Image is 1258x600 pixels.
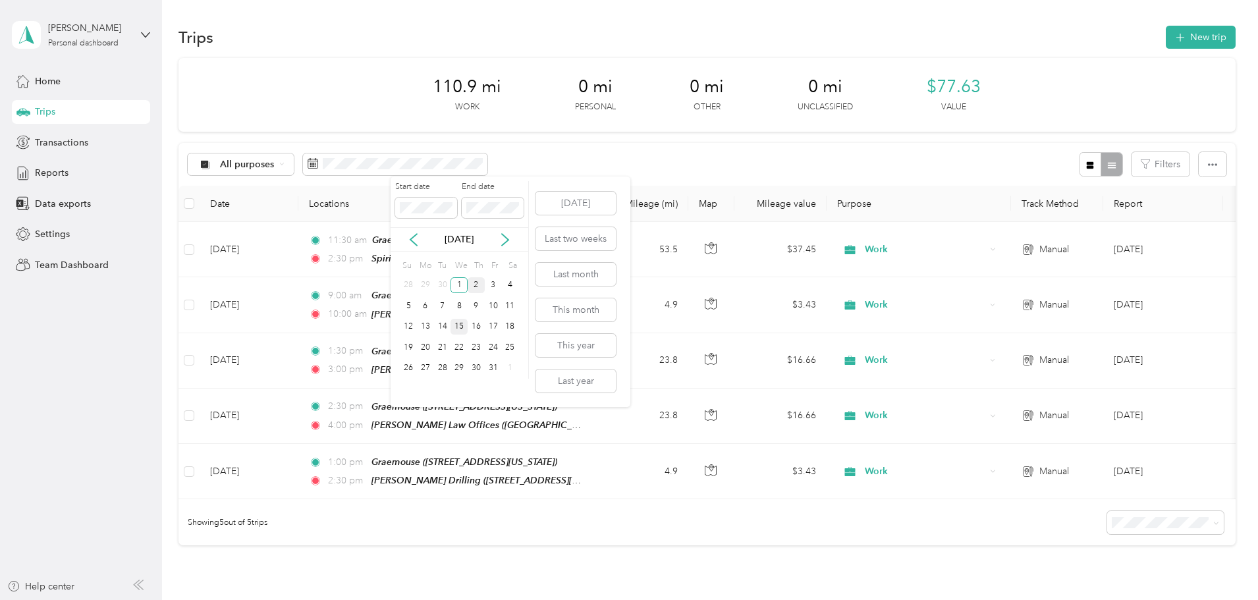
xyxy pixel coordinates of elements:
[328,474,366,488] span: 2:30 pm
[535,369,616,393] button: Last year
[200,389,298,444] td: [DATE]
[328,288,366,303] span: 9:00 am
[865,408,985,423] span: Work
[452,256,468,275] div: We
[451,339,468,356] div: 22
[734,186,827,222] th: Mileage value
[400,298,417,314] div: 5
[1011,186,1103,222] th: Track Method
[575,101,616,113] p: Personal
[535,263,616,286] button: Last month
[462,181,524,193] label: End date
[400,319,417,335] div: 12
[371,346,557,356] span: Graemouse ([STREET_ADDRESS][US_STATE])
[455,101,479,113] p: Work
[48,40,119,47] div: Personal dashboard
[451,277,468,294] div: 1
[865,464,985,479] span: Work
[35,166,68,180] span: Reports
[298,186,601,222] th: Locations
[220,160,275,169] span: All purposes
[35,227,70,241] span: Settings
[451,298,468,314] div: 8
[433,76,501,97] span: 110.9 mi
[468,277,485,294] div: 2
[35,74,61,88] span: Home
[1132,152,1190,177] button: Filters
[734,444,827,499] td: $3.43
[328,307,366,321] span: 10:00 am
[200,444,298,499] td: [DATE]
[734,389,827,444] td: $16.66
[489,256,502,275] div: Fr
[400,339,417,356] div: 19
[371,475,618,486] span: [PERSON_NAME] Drilling ([STREET_ADDRESS][US_STATE])
[734,333,827,389] td: $16.66
[502,319,519,335] div: 18
[535,334,616,357] button: This year
[535,192,616,215] button: [DATE]
[502,339,519,356] div: 25
[941,101,966,113] p: Value
[798,101,853,113] p: Unclassified
[1039,464,1069,479] span: Manual
[601,186,688,222] th: Mileage (mi)
[328,252,366,266] span: 2:30 pm
[434,360,451,377] div: 28
[400,360,417,377] div: 26
[451,360,468,377] div: 29
[371,364,736,375] span: [PERSON_NAME] Law Offices ([GEOGRAPHIC_DATA]) ([STREET_ADDRESS][US_STATE])
[7,580,74,593] button: Help center
[927,76,981,97] span: $77.63
[472,256,485,275] div: Th
[35,136,88,150] span: Transactions
[200,333,298,389] td: [DATE]
[1039,298,1069,312] span: Manual
[690,76,724,97] span: 0 mi
[1039,353,1069,368] span: Manual
[485,319,502,335] div: 17
[1103,222,1223,277] td: Sep 2025
[371,456,557,467] span: Graemouse ([STREET_ADDRESS][US_STATE])
[502,360,519,377] div: 1
[1039,408,1069,423] span: Manual
[468,298,485,314] div: 9
[200,277,298,333] td: [DATE]
[535,227,616,250] button: Last two weeks
[1184,526,1258,600] iframe: Everlance-gr Chat Button Frame
[400,256,412,275] div: Su
[578,76,613,97] span: 0 mi
[48,21,130,35] div: [PERSON_NAME]
[865,298,985,312] span: Work
[328,344,366,358] span: 1:30 pm
[468,319,485,335] div: 16
[178,517,267,529] span: Showing 5 out of 5 trips
[372,234,558,245] span: Graemouse ([STREET_ADDRESS][US_STATE])
[485,339,502,356] div: 24
[200,222,298,277] td: [DATE]
[434,319,451,335] div: 14
[371,309,618,320] span: [PERSON_NAME] Drilling ([STREET_ADDRESS][US_STATE])
[827,186,1011,222] th: Purpose
[328,233,367,248] span: 11:30 am
[328,399,366,414] span: 2:30 pm
[502,277,519,294] div: 4
[35,258,109,272] span: Team Dashboard
[434,277,451,294] div: 30
[1103,186,1223,222] th: Report
[400,277,417,294] div: 28
[434,298,451,314] div: 7
[35,105,55,119] span: Trips
[734,277,827,333] td: $3.43
[601,389,688,444] td: 23.8
[436,256,449,275] div: Tu
[502,298,519,314] div: 11
[431,232,487,246] p: [DATE]
[328,362,366,377] span: 3:00 pm
[601,277,688,333] td: 4.9
[468,339,485,356] div: 23
[865,353,985,368] span: Work
[328,418,366,433] span: 4:00 pm
[1103,277,1223,333] td: Sep 2025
